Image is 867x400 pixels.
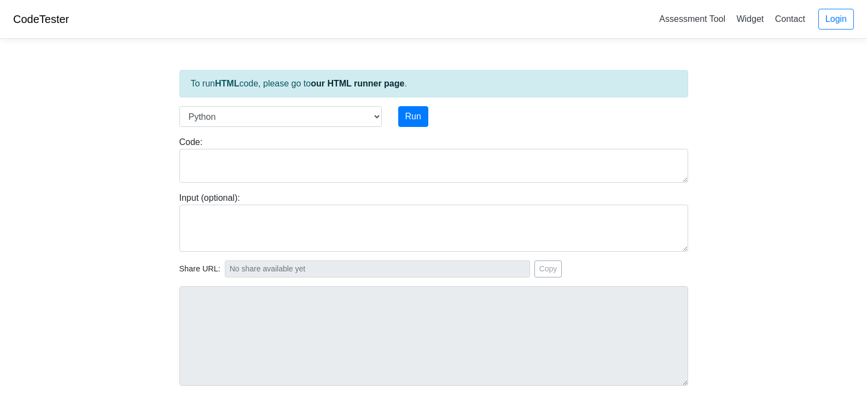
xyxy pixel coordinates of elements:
a: Assessment Tool [655,10,730,28]
button: Run [398,106,428,127]
div: To run code, please go to . [179,70,688,97]
input: No share available yet [225,260,530,277]
div: Input (optional): [171,192,696,252]
button: Copy [534,260,562,277]
a: Contact [771,10,810,28]
a: Login [818,9,854,30]
a: Widget [732,10,768,28]
a: CodeTester [13,13,69,25]
div: Code: [171,136,696,183]
span: Share URL: [179,263,220,275]
a: our HTML runner page [311,79,404,88]
strong: HTML [215,79,239,88]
